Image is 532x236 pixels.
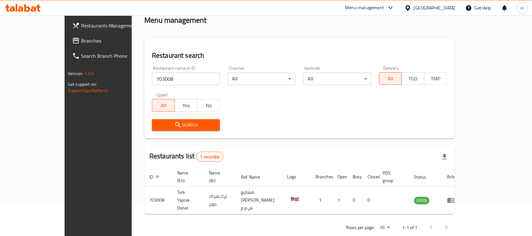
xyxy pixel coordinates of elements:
span: 1.0.0 [84,69,94,78]
td: 1 [332,186,348,214]
a: Restaurants Management [67,18,153,33]
span: All [155,101,172,110]
div: Total records count [196,152,224,162]
span: Search [157,121,215,129]
button: Search [152,119,220,131]
div: Export file [437,149,452,164]
td: 0 [348,186,363,214]
span: Get support on: [68,80,97,88]
h2: Restaurants list [149,151,223,162]
span: No [200,101,218,110]
span: Search Branch Phone [81,52,148,60]
th: Branches [310,167,332,186]
button: All [379,72,402,85]
th: Open [332,167,348,186]
span: m [521,4,524,11]
span: OPEN [414,197,430,204]
button: TGO [402,72,425,85]
td: Turk Yaprak Doner [172,186,204,214]
span: Name (En) [177,169,196,184]
a: Support.OpsPlatform [68,86,108,95]
button: No [197,99,220,112]
img: Turk Yaprak Doner [287,191,303,207]
td: 0 [363,186,378,214]
table: enhanced table [144,167,464,214]
td: 703008 [144,186,172,214]
td: ترك يابراك دونر [204,186,236,214]
div: Menu [447,197,459,204]
span: TMP [427,74,445,83]
span: Branches [81,37,148,44]
div: All [228,73,296,85]
span: Restaurants Management [81,22,148,29]
p: 1-1 of 1 [402,224,418,232]
span: Name (Ar) [209,169,228,184]
span: Yes [177,101,195,110]
div: [GEOGRAPHIC_DATA] [414,4,455,11]
span: Version: [68,69,83,78]
th: Logo [282,167,310,186]
p: Rows per page: [346,224,375,232]
td: مشاريع [PERSON_NAME] ش م م [236,186,282,214]
span: Ref. Name [241,173,268,181]
h2: Restaurant search [152,51,447,60]
div: Rows per page: [377,223,392,233]
input: Search for restaurant name or ID.. [152,73,220,85]
th: Closed [363,167,378,186]
a: Search Branch Phone [67,48,153,63]
button: All [152,99,175,112]
button: TMP [424,72,447,85]
span: Status [414,173,435,181]
button: Yes [175,99,198,112]
label: Upsell [156,93,168,97]
a: Branches [67,33,153,48]
div: All [303,73,371,85]
h2: Menu management [144,15,206,25]
div: Menu-management [345,4,384,12]
td: 1 [310,186,332,214]
label: Delivery [384,66,399,70]
span: All [382,74,400,83]
span: TGO [404,74,422,83]
span: 1 record(s) [197,154,223,160]
th: Busy [348,167,363,186]
th: Action [442,167,464,186]
span: POS group [383,169,402,184]
span: ID [149,173,161,181]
